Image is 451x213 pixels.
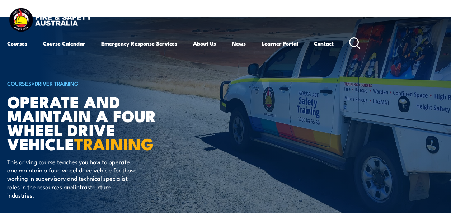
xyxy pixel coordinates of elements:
a: Course Calendar [43,35,85,52]
a: News [232,35,246,52]
a: Learner Portal [262,35,298,52]
h6: > [7,79,184,87]
a: Contact [314,35,334,52]
p: This driving course teaches you how to operate and maintain a four-wheel drive vehicle for those ... [7,157,138,199]
a: Emergency Response Services [101,35,177,52]
a: Courses [7,35,27,52]
a: Driver Training [35,79,79,87]
a: COURSES [7,79,32,87]
a: About Us [193,35,216,52]
strong: TRAINING [74,131,154,156]
h1: Operate and Maintain a Four Wheel Drive Vehicle [7,94,184,151]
